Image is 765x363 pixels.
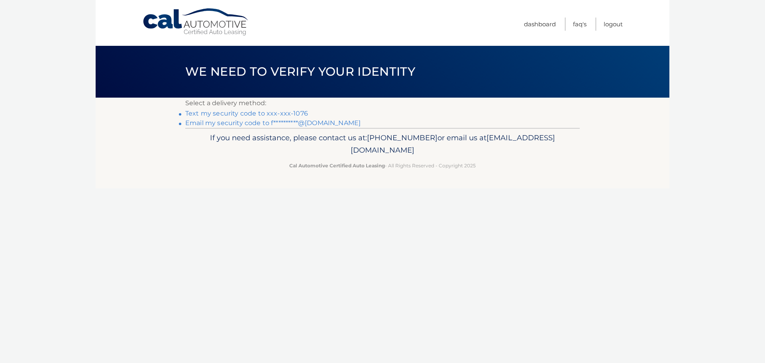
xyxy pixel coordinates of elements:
a: Logout [604,18,623,31]
a: Dashboard [524,18,556,31]
p: If you need assistance, please contact us at: or email us at [190,131,575,157]
a: Email my security code to f**********@[DOMAIN_NAME] [185,119,361,127]
a: Text my security code to xxx-xxx-1076 [185,110,308,117]
a: FAQ's [573,18,586,31]
span: [PHONE_NUMBER] [367,133,437,142]
p: Select a delivery method: [185,98,580,109]
span: We need to verify your identity [185,64,415,79]
p: - All Rights Reserved - Copyright 2025 [190,161,575,170]
a: Cal Automotive [142,8,250,36]
strong: Cal Automotive Certified Auto Leasing [289,163,385,169]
